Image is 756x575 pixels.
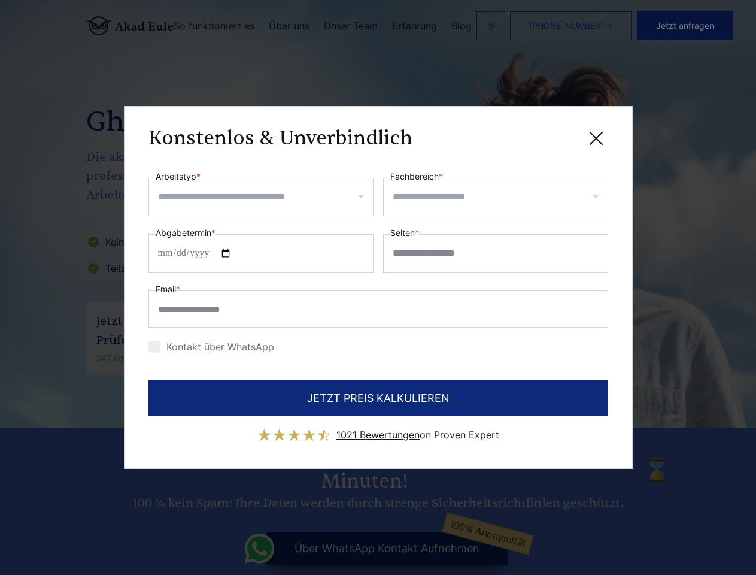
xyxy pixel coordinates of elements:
label: Email [156,282,180,296]
h3: Konstenlos & Unverbindlich [148,126,412,150]
label: Fachbereich [390,170,443,184]
label: Kontakt über WhatsApp [148,341,274,353]
label: Seiten [390,226,419,240]
span: 1021 Bewertungen [336,429,420,441]
label: Arbeitstyp [156,170,201,184]
div: on Proven Expert [336,425,499,444]
button: JETZT PREIS KALKULIEREN [148,380,608,416]
label: Abgabetermin [156,226,215,240]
